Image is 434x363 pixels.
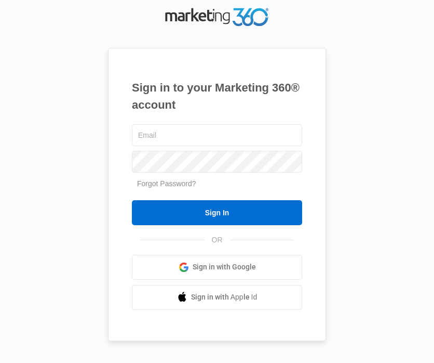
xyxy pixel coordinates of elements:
[205,235,230,245] span: OR
[132,79,302,113] h1: Sign in to your Marketing 360® account
[193,262,256,273] span: Sign in with Google
[132,255,302,280] a: Sign in with Google
[132,124,302,146] input: Email
[132,285,302,310] a: Sign in with Apple Id
[191,292,257,303] span: Sign in with Apple Id
[132,200,302,225] input: Sign In
[137,179,196,188] a: Forgot Password?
